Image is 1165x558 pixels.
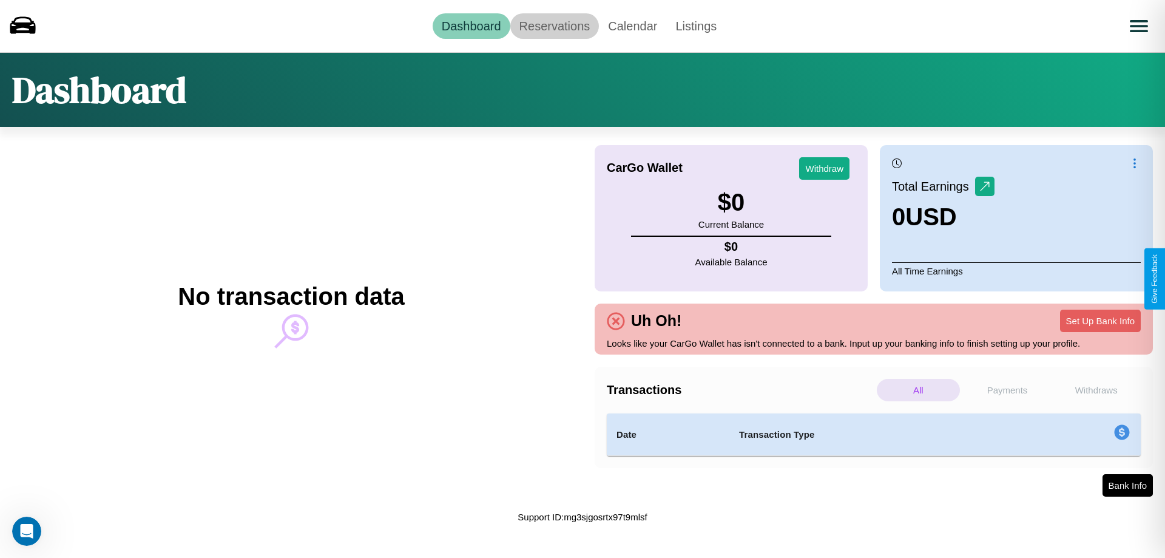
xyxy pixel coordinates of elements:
p: Total Earnings [892,175,975,197]
h4: Date [616,427,720,442]
button: Withdraw [799,157,849,180]
h4: Transactions [607,383,874,397]
p: Looks like your CarGo Wallet has isn't connected to a bank. Input up your banking info to finish ... [607,335,1141,352]
a: Calendar [599,13,666,39]
button: Set Up Bank Info [1060,310,1141,332]
button: Open menu [1122,9,1156,43]
iframe: Intercom live chat [12,517,41,546]
h2: No transaction data [178,283,404,310]
button: Bank Info [1103,474,1153,497]
p: Available Balance [695,254,768,270]
p: Support ID: mg3sjgosrtx97t9mlsf [518,509,647,525]
a: Reservations [510,13,599,39]
h4: Uh Oh! [625,312,687,330]
div: Give Feedback [1150,254,1159,304]
p: Withdraws [1055,379,1138,401]
h1: Dashboard [12,65,186,115]
h4: Transaction Type [739,427,1015,442]
h4: CarGo Wallet [607,161,683,175]
h4: $ 0 [695,240,768,254]
p: All [877,379,960,401]
h3: $ 0 [698,189,764,216]
p: All Time Earnings [892,262,1141,279]
p: Current Balance [698,216,764,233]
a: Listings [666,13,726,39]
p: Payments [966,379,1049,401]
table: simple table [607,413,1141,456]
h3: 0 USD [892,203,994,231]
a: Dashboard [433,13,510,39]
